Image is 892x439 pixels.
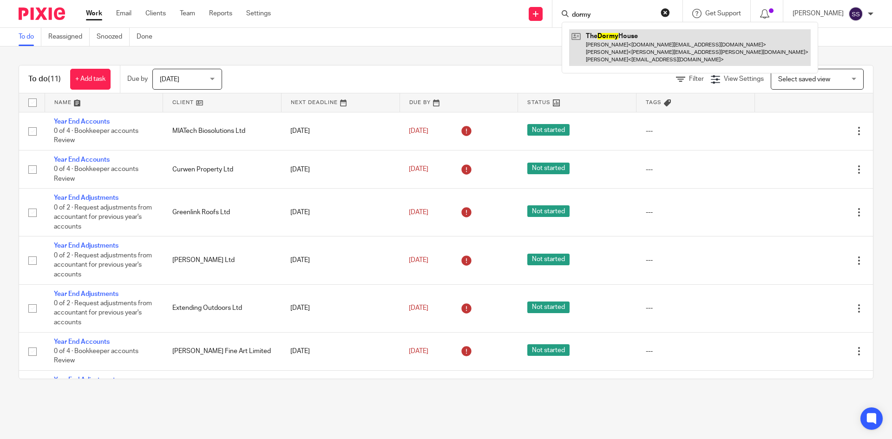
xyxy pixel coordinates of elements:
[54,118,110,125] a: Year End Accounts
[793,9,844,18] p: [PERSON_NAME]
[281,112,400,150] td: [DATE]
[54,252,152,278] span: 0 of 2 · Request adjustments from accountant for previous year's accounts
[48,28,90,46] a: Reassigned
[281,284,400,332] td: [DATE]
[180,9,195,18] a: Team
[409,128,428,134] span: [DATE]
[646,126,746,136] div: ---
[145,9,166,18] a: Clients
[246,9,271,18] a: Settings
[646,208,746,217] div: ---
[97,28,130,46] a: Snoozed
[409,209,428,216] span: [DATE]
[54,128,138,144] span: 0 of 4 · Bookkeeper accounts Review
[54,166,138,183] span: 0 of 4 · Bookkeeper accounts Review
[281,189,400,236] td: [DATE]
[127,74,148,84] p: Due by
[19,7,65,20] img: Pixie
[54,377,118,383] a: Year End Adjustments
[70,69,111,90] a: + Add task
[137,28,159,46] a: Done
[209,9,232,18] a: Reports
[281,332,400,370] td: [DATE]
[646,303,746,313] div: ---
[54,348,138,364] span: 0 of 4 · Bookkeeper accounts Review
[409,257,428,263] span: [DATE]
[281,371,400,419] td: [DATE]
[163,150,282,188] td: Curwen Property Ltd
[527,205,570,217] span: Not started
[54,157,110,163] a: Year End Accounts
[116,9,131,18] a: Email
[281,150,400,188] td: [DATE]
[163,332,282,370] td: [PERSON_NAME] Fine Art Limited
[646,100,662,105] span: Tags
[409,166,428,173] span: [DATE]
[163,371,282,419] td: Tilecraft International Limited
[527,254,570,265] span: Not started
[705,10,741,17] span: Get Support
[281,236,400,284] td: [DATE]
[778,76,830,83] span: Select saved view
[661,8,670,17] button: Clear
[527,163,570,174] span: Not started
[646,256,746,265] div: ---
[163,189,282,236] td: Greenlink Roofs Ltd
[160,76,179,83] span: [DATE]
[527,344,570,356] span: Not started
[163,112,282,150] td: MIATech Biosolutions Ltd
[724,76,764,82] span: View Settings
[54,339,110,345] a: Year End Accounts
[409,348,428,354] span: [DATE]
[646,347,746,356] div: ---
[163,284,282,332] td: Extending Outdoors Ltd
[86,9,102,18] a: Work
[54,242,118,249] a: Year End Adjustments
[571,11,655,20] input: Search
[646,165,746,174] div: ---
[54,204,152,230] span: 0 of 2 · Request adjustments from accountant for previous year's accounts
[527,124,570,136] span: Not started
[54,291,118,297] a: Year End Adjustments
[54,300,152,326] span: 0 of 2 · Request adjustments from accountant for previous year's accounts
[48,75,61,83] span: (11)
[848,7,863,21] img: svg%3E
[527,301,570,313] span: Not started
[19,28,41,46] a: To do
[163,236,282,284] td: [PERSON_NAME] Ltd
[54,195,118,201] a: Year End Adjustments
[689,76,704,82] span: Filter
[409,305,428,311] span: [DATE]
[28,74,61,84] h1: To do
